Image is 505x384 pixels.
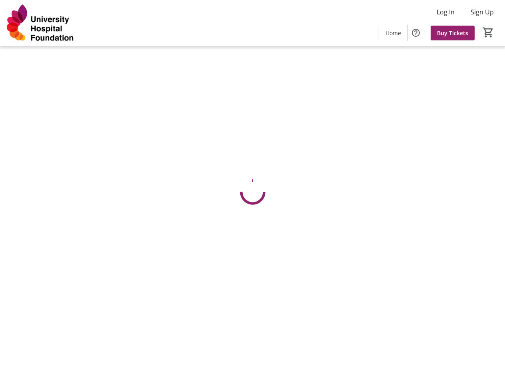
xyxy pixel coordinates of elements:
[464,6,500,18] button: Sign Up
[385,29,401,37] span: Home
[471,7,494,17] span: Sign Up
[437,29,468,37] span: Buy Tickets
[5,3,76,43] img: University Hospital Foundation's Logo
[431,26,475,40] a: Buy Tickets
[408,25,424,41] button: Help
[481,25,495,40] button: Cart
[437,7,455,17] span: Log In
[379,26,407,40] a: Home
[430,6,461,18] button: Log In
